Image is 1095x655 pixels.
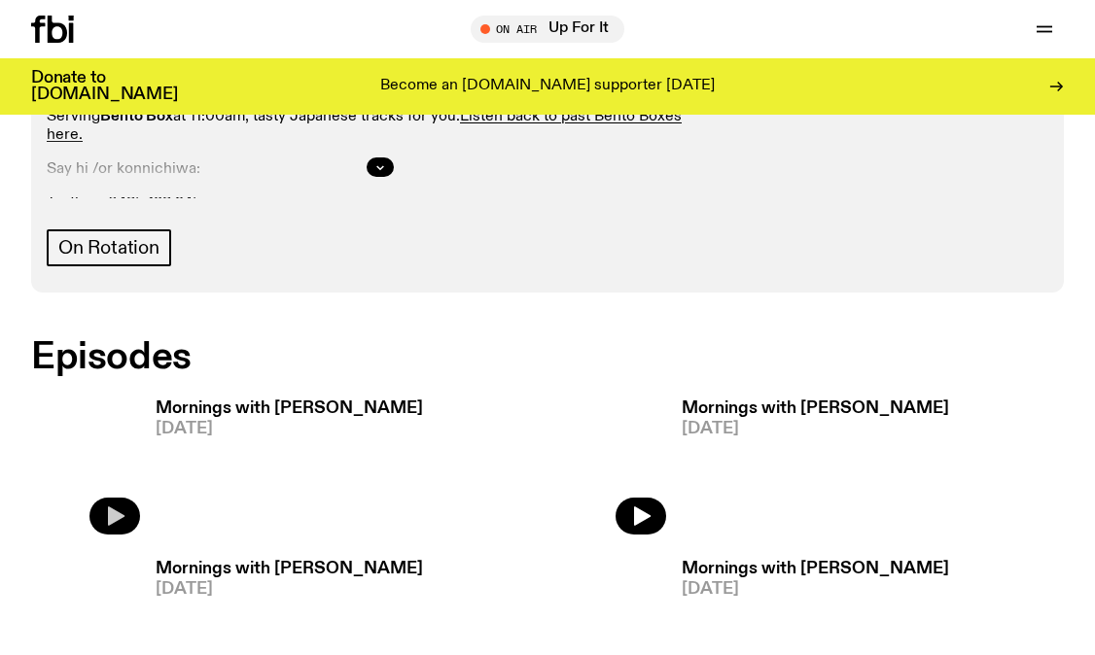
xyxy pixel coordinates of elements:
[31,70,178,103] h3: Donate to [DOMAIN_NAME]
[471,16,624,43] button: On AirUp For It
[682,561,949,577] h3: Mornings with [PERSON_NAME]
[31,340,713,375] h2: Episodes
[380,78,715,95] p: Become an [DOMAIN_NAME] supporter [DATE]
[47,229,171,266] a: On Rotation
[156,561,423,577] h3: Mornings with [PERSON_NAME]
[58,237,159,259] span: On Rotation
[100,109,173,124] strong: Bento Box
[156,421,423,437] span: [DATE]
[682,581,949,598] span: [DATE]
[156,581,423,598] span: [DATE]
[666,400,949,535] a: Mornings with [PERSON_NAME][DATE]
[156,400,423,417] h3: Mornings with [PERSON_NAME]
[682,421,949,437] span: [DATE]
[140,400,423,535] a: Mornings with [PERSON_NAME][DATE]
[682,400,949,417] h3: Mornings with [PERSON_NAME]
[47,108,713,145] p: Serving at 11:00am, tasty Japanese tracks for you.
